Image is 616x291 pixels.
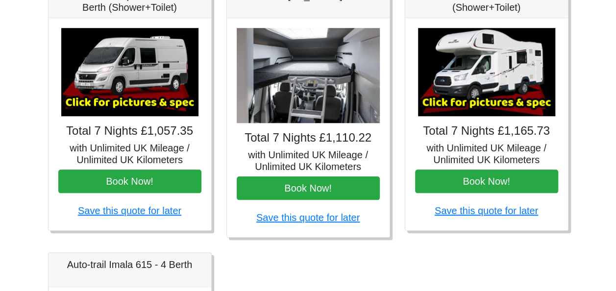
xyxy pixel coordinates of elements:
h5: with Unlimited UK Mileage / Unlimited UK Kilometers [237,149,380,172]
h4: Total 7 Nights £1,057.35 [58,124,201,138]
img: Ford Zefiro 675 - 6 Berth (Shower+Toilet) [418,28,555,116]
button: Book Now! [415,170,558,193]
img: Auto-Trail Expedition 67 - 4 Berth (Shower+Toilet) [61,28,198,116]
button: Book Now! [237,176,380,200]
a: Save this quote for later [435,205,538,216]
a: Save this quote for later [256,212,360,223]
h5: with Unlimited UK Mileage / Unlimited UK Kilometers [58,142,201,166]
button: Book Now! [58,170,201,193]
h4: Total 7 Nights £1,110.22 [237,131,380,145]
h4: Total 7 Nights £1,165.73 [415,124,558,138]
img: VW Grand California 4 Berth [237,28,380,123]
h5: with Unlimited UK Mileage / Unlimited UK Kilometers [415,142,558,166]
a: Save this quote for later [78,205,181,216]
h5: Auto-trail Imala 615 - 4 Berth [58,259,201,270]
